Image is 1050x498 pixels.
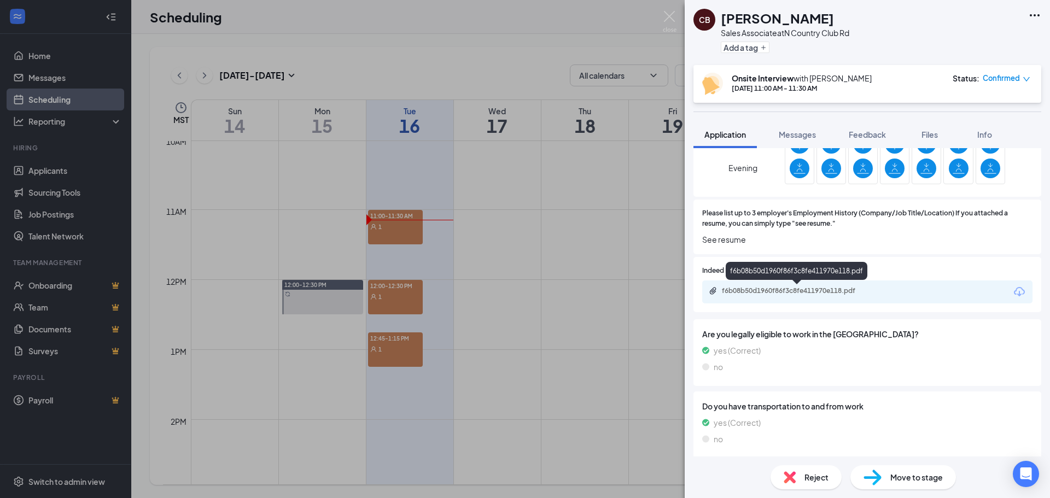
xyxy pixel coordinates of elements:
[804,471,829,483] span: Reject
[714,433,723,445] span: no
[732,73,872,84] div: with [PERSON_NAME]
[709,286,717,295] svg: Paperclip
[714,417,761,429] span: yes (Correct)
[953,73,979,84] div: Status :
[702,328,1032,340] span: Are you legally eligible to work in the [GEOGRAPHIC_DATA]?
[714,361,723,373] span: no
[702,208,1032,229] span: Please list up to 3 employer's Employment History (Company/Job Title/Location) If you attached a ...
[779,130,816,139] span: Messages
[1028,9,1041,22] svg: Ellipses
[760,44,767,51] svg: Plus
[699,14,710,25] div: CB
[1023,75,1030,83] span: down
[721,42,769,53] button: PlusAdd a tag
[702,233,1032,245] span: See resume
[702,266,750,276] span: Indeed Resume
[1013,285,1026,298] svg: Download
[728,158,757,178] span: Evening
[1013,461,1039,487] div: Open Intercom Messenger
[977,130,992,139] span: Info
[732,84,872,93] div: [DATE] 11:00 AM - 11:30 AM
[890,471,943,483] span: Move to stage
[721,27,849,38] div: Sales Associate at N Country Club Rd
[722,286,875,295] div: f6b08b50d1960f86f3c8fe411970e118.pdf
[983,73,1020,84] span: Confirmed
[726,262,867,280] div: f6b08b50d1960f86f3c8fe411970e118.pdf
[709,286,886,297] a: Paperclipf6b08b50d1960f86f3c8fe411970e118.pdf
[732,73,794,83] b: Onsite Interview
[704,130,746,139] span: Application
[849,130,886,139] span: Feedback
[702,400,1032,412] span: Do you have transportation to and from work
[721,9,834,27] h1: [PERSON_NAME]
[714,344,761,356] span: yes (Correct)
[921,130,938,139] span: Files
